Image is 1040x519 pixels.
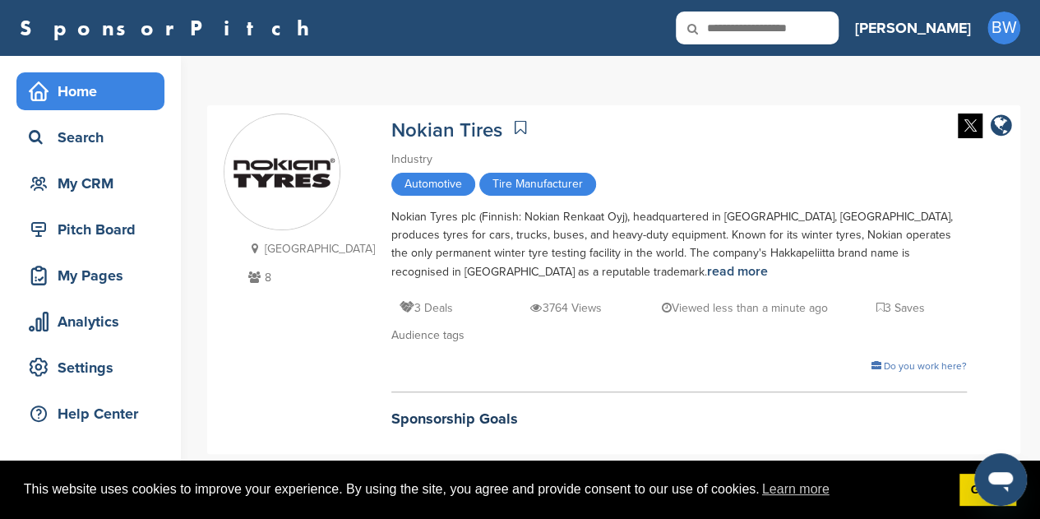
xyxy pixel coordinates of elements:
p: 8 [244,267,375,288]
p: [GEOGRAPHIC_DATA] [244,239,375,259]
a: My CRM [16,165,164,202]
a: Nokian Tires [391,118,502,142]
a: My Pages [16,257,164,294]
a: Analytics [16,303,164,341]
div: Industry [391,151,967,169]
span: Automotive [391,173,475,196]
img: Twitter white [958,114,982,138]
a: dismiss cookie message [959,474,1016,507]
span: BW [987,12,1020,44]
div: Help Center [25,399,164,429]
a: Pitch Board [16,211,164,248]
a: [PERSON_NAME] [855,10,971,46]
a: Do you work here? [871,360,967,372]
span: Do you work here? [884,360,967,372]
a: learn more about cookies [760,477,832,502]
div: Search [25,123,164,152]
a: Settings [16,349,164,387]
div: Pitch Board [25,215,164,244]
div: Audience tags [391,327,967,345]
iframe: Button to launch messaging window [974,453,1027,506]
div: Analytics [25,307,164,336]
a: company link [991,114,1012,141]
div: Settings [25,353,164,382]
div: Nokian Tyres plc (Finnish: Nokian Renkaat Oyj), headquartered in [GEOGRAPHIC_DATA], [GEOGRAPHIC_D... [391,208,967,281]
h2: Sponsorship Goals [391,408,967,430]
span: Tire Manufacturer [479,173,596,196]
a: Help Center [16,395,164,433]
p: 3764 Views [530,298,601,318]
p: Viewed less than a minute ago [662,298,828,318]
span: This website uses cookies to improve your experience. By using the site, you agree and provide co... [24,477,946,502]
p: 3 Saves [876,298,925,318]
a: read more [707,263,768,280]
h3: [PERSON_NAME] [855,16,971,39]
div: My CRM [25,169,164,198]
img: Sponsorpitch & Nokian Tires [224,115,340,230]
div: My Pages [25,261,164,290]
a: SponsorPitch [20,17,320,39]
p: 3 Deals [400,298,453,318]
div: Home [25,76,164,106]
a: Home [16,72,164,110]
a: Search [16,118,164,156]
